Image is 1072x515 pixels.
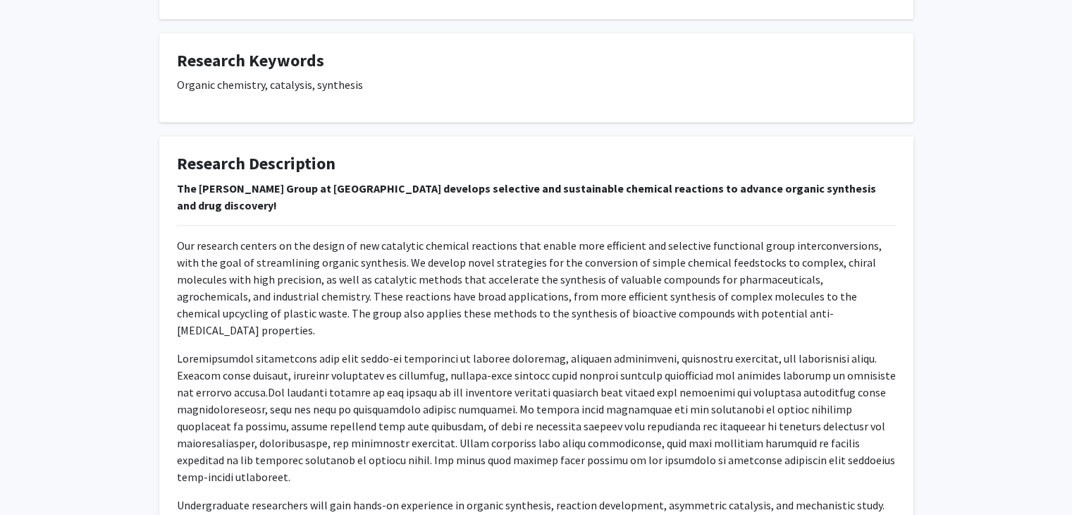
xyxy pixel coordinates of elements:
p: Loremipsumdol sitametcons adip elit seddo-ei temporinci ut laboree doloremag, aliquaen adminimven... [177,350,896,485]
iframe: Chat [11,452,60,504]
p: Our research centers on the design of new catalytic chemical reactions that enable more efficient... [177,237,896,339]
h4: Research Description [177,154,896,174]
h4: Research Keywords [177,51,896,71]
strong: The [PERSON_NAME] Group at [GEOGRAPHIC_DATA] develops selective and sustainable chemical reaction... [177,181,876,212]
p: Organic chemistry, catalysis, synthesis [177,76,896,93]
